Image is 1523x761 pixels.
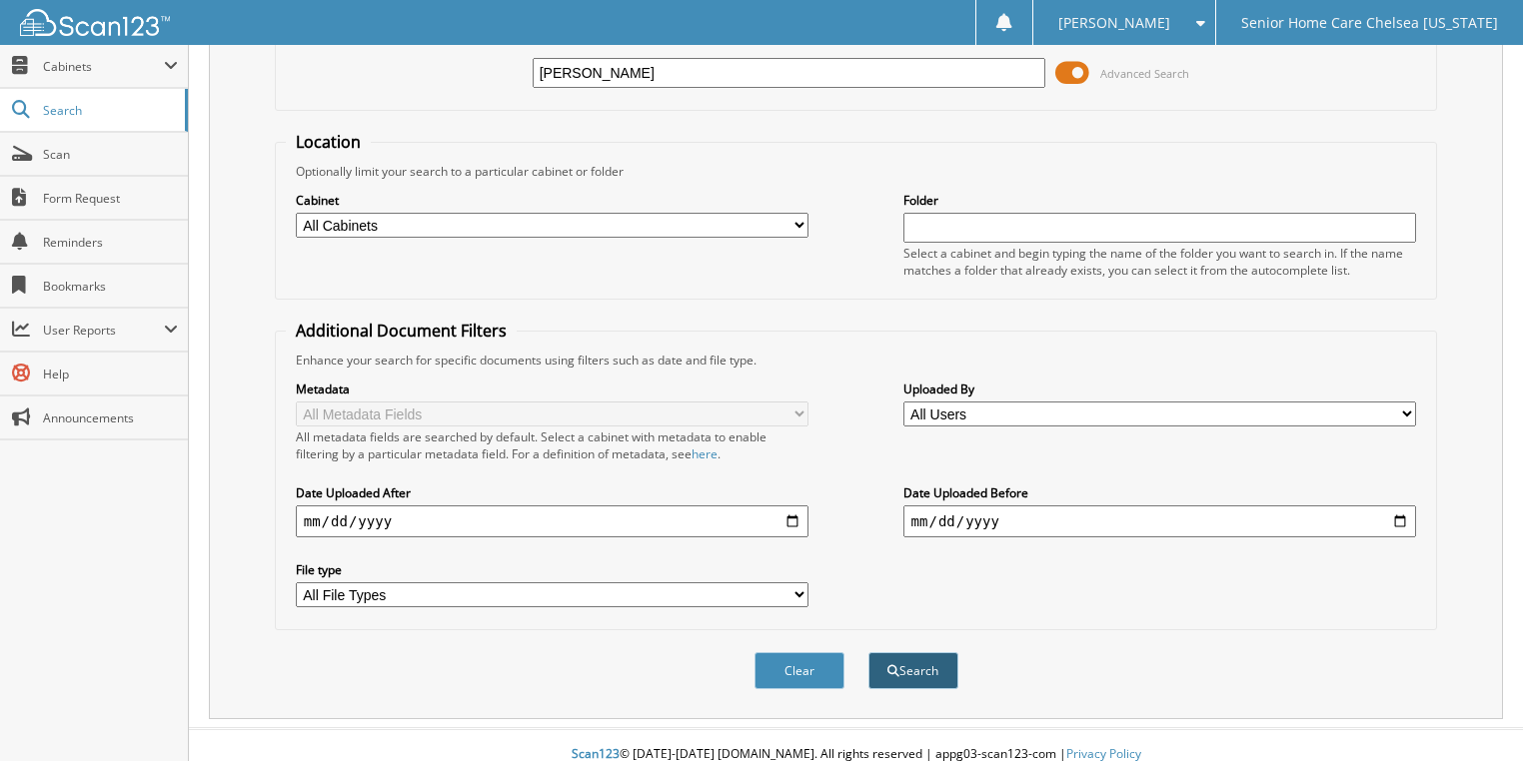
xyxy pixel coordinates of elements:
[903,192,1417,209] label: Folder
[903,505,1417,537] input: end
[20,9,170,36] img: scan123-logo-white.svg
[1241,17,1498,29] span: Senior Home Care Chelsea [US_STATE]
[903,484,1417,501] label: Date Uploaded Before
[43,278,178,295] span: Bookmarks
[296,428,809,462] div: All metadata fields are searched by default. Select a cabinet with metadata to enable filtering b...
[692,445,718,462] a: here
[903,380,1417,397] label: Uploaded By
[286,352,1427,369] div: Enhance your search for specific documents using filters such as date and file type.
[296,484,809,501] label: Date Uploaded After
[903,245,1417,279] div: Select a cabinet and begin typing the name of the folder you want to search in. If the name match...
[43,234,178,251] span: Reminders
[43,102,175,119] span: Search
[755,652,844,689] button: Clear
[868,652,958,689] button: Search
[43,409,178,426] span: Announcements
[286,320,517,342] legend: Additional Document Filters
[43,366,178,382] span: Help
[1100,66,1189,81] span: Advanced Search
[1058,17,1170,29] span: [PERSON_NAME]
[1423,665,1523,761] iframe: Chat Widget
[43,322,164,339] span: User Reports
[43,58,164,75] span: Cabinets
[296,505,809,537] input: start
[286,131,371,153] legend: Location
[296,192,809,209] label: Cabinet
[43,190,178,207] span: Form Request
[296,561,809,578] label: File type
[296,380,809,397] label: Metadata
[43,146,178,163] span: Scan
[286,163,1427,180] div: Optionally limit your search to a particular cabinet or folder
